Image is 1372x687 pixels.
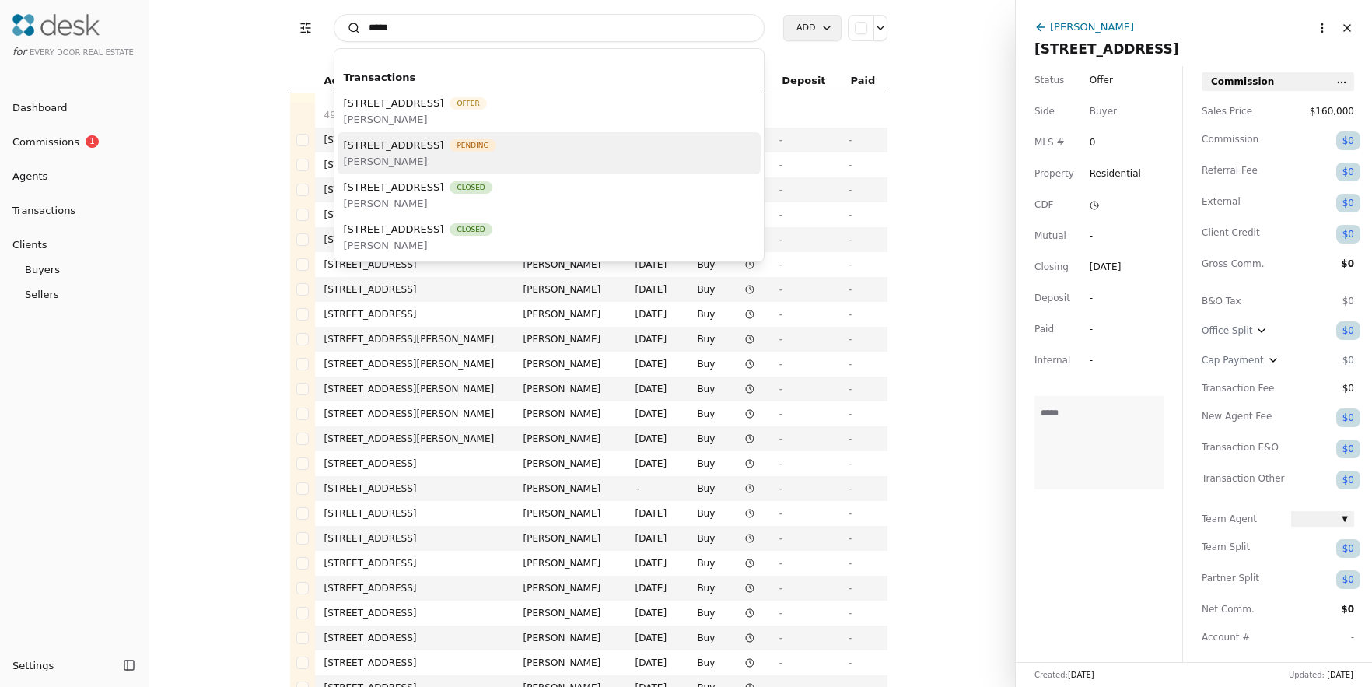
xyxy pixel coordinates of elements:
div: $0 [1336,539,1360,558]
td: Buy [682,650,730,675]
td: [PERSON_NAME] [514,650,626,675]
span: Team Agent [1202,511,1285,527]
td: [DATE] [626,501,682,526]
span: - [848,209,851,220]
span: Paid [851,72,876,89]
td: [STREET_ADDRESS] [315,302,514,327]
td: [PERSON_NAME] [514,576,626,601]
span: 1 [86,135,99,148]
div: - [1090,352,1118,368]
td: [PERSON_NAME] [514,451,626,476]
div: $0 [1336,471,1360,489]
div: Created: [1034,669,1094,681]
span: Transaction Other [1202,471,1285,489]
td: [STREET_ADDRESS] [315,501,514,526]
span: Pending [450,139,495,152]
td: [STREET_ADDRESS] [315,277,514,302]
td: Buy [682,501,730,526]
div: Office Split [1202,321,1285,340]
span: Net Comm. [1202,601,1285,617]
td: [STREET_ADDRESS] [315,526,514,551]
span: Team Split [1202,539,1285,558]
td: [PERSON_NAME] [514,551,626,576]
td: [STREET_ADDRESS][PERSON_NAME] [315,377,514,401]
span: - [848,583,851,594]
div: $0 [1336,440,1360,458]
td: [PERSON_NAME] [514,252,626,277]
span: New Agent Fee [1202,408,1285,427]
span: - [779,234,782,245]
td: [DATE] [626,401,682,426]
td: [STREET_ADDRESS] [315,152,514,177]
span: [STREET_ADDRESS] [344,95,444,111]
td: [DATE] [626,601,682,626]
div: $0 [1336,194,1360,212]
td: [DATE] [626,426,682,451]
td: Buy [682,526,730,551]
td: [STREET_ADDRESS][PERSON_NAME] [315,327,514,352]
span: $0 [1341,604,1354,615]
td: [STREET_ADDRESS] [315,202,514,227]
span: [PERSON_NAME] [344,237,492,254]
td: [PERSON_NAME] [514,352,626,377]
span: - [779,259,782,270]
td: Buy [682,377,730,401]
span: - [635,483,639,494]
div: - [1090,228,1118,244]
span: - [779,583,782,594]
span: Paid [1034,321,1054,337]
span: - [848,657,851,668]
span: Closing [1034,259,1069,275]
span: Every Door Real Estate [30,48,134,57]
span: Gross Comm. [1202,256,1285,272]
td: [PERSON_NAME] [514,426,626,451]
div: $0 [1336,408,1360,427]
td: [PERSON_NAME] [514,626,626,650]
td: [PERSON_NAME] [514,377,626,401]
div: Updated: [1289,669,1353,681]
span: Address [324,72,370,89]
span: - [848,433,851,444]
span: - [848,359,851,370]
td: [PERSON_NAME] [514,476,626,501]
span: - [848,633,851,643]
span: Internal [1034,352,1070,368]
span: Offer [1090,72,1113,88]
td: [DATE] [626,526,682,551]
span: - [848,284,851,295]
td: Buy [682,277,730,302]
span: Deposit [1034,290,1070,306]
span: - [779,334,782,345]
div: Transactions [344,69,755,86]
span: Account # [1202,629,1285,645]
span: Deposit [782,72,825,89]
div: Suggestions [334,61,765,261]
span: Partner Split [1202,570,1285,589]
td: Buy [682,302,730,327]
td: [STREET_ADDRESS] [315,128,514,152]
td: [STREET_ADDRESS][PERSON_NAME] [315,426,514,451]
td: Buy [682,401,730,426]
span: [PERSON_NAME] [344,111,487,128]
span: $0 [1342,296,1354,307]
td: [STREET_ADDRESS] [315,626,514,650]
span: - [779,359,782,370]
button: Settings [6,653,118,678]
div: - [1090,290,1118,306]
span: B&O Tax [1202,293,1285,309]
td: Buy [682,551,730,576]
span: 4936 offer [324,107,373,123]
td: [STREET_ADDRESS][PERSON_NAME] [315,401,514,426]
span: - [779,608,782,619]
span: - [848,558,851,569]
span: Commission [1211,74,1274,89]
span: - [848,384,851,394]
td: [DATE] [626,277,682,302]
span: [STREET_ADDRESS] [344,137,444,153]
div: [PERSON_NAME] [1050,19,1134,35]
span: - [848,259,851,270]
span: MLS # [1034,135,1065,150]
td: [PERSON_NAME] [514,277,626,302]
span: Closed [450,181,492,194]
span: Status [1034,72,1064,88]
